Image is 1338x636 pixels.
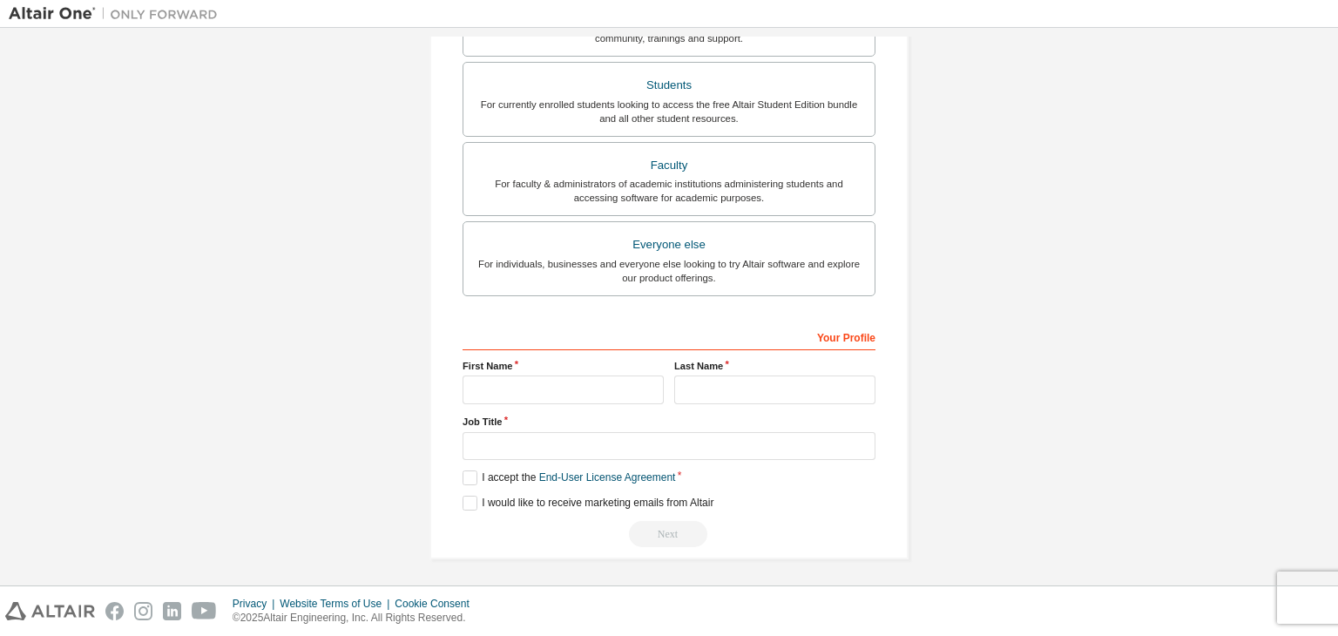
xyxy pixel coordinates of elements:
[9,5,226,23] img: Altair One
[463,359,664,373] label: First Name
[474,98,864,125] div: For currently enrolled students looking to access the free Altair Student Edition bundle and all ...
[233,611,480,626] p: © 2025 Altair Engineering, Inc. All Rights Reserved.
[463,322,875,350] div: Your Profile
[474,233,864,257] div: Everyone else
[105,602,124,620] img: facebook.svg
[474,73,864,98] div: Students
[280,597,395,611] div: Website Terms of Use
[474,153,864,178] div: Faculty
[233,597,280,611] div: Privacy
[463,415,875,429] label: Job Title
[5,602,95,620] img: altair_logo.svg
[539,471,676,484] a: End-User License Agreement
[134,602,152,620] img: instagram.svg
[474,257,864,285] div: For individuals, businesses and everyone else looking to try Altair software and explore our prod...
[474,177,864,205] div: For faculty & administrators of academic institutions administering students and accessing softwa...
[395,597,479,611] div: Cookie Consent
[463,470,675,485] label: I accept the
[163,602,181,620] img: linkedin.svg
[463,496,713,511] label: I would like to receive marketing emails from Altair
[192,602,217,620] img: youtube.svg
[463,521,875,547] div: Read and acccept EULA to continue
[674,359,875,373] label: Last Name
